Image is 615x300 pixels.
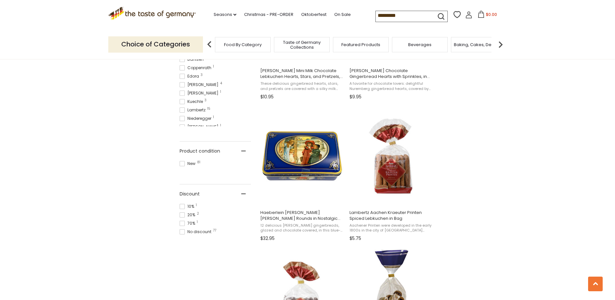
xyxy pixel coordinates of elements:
[196,204,197,207] span: 1
[408,42,432,47] a: Beverages
[349,210,433,221] span: Lambertz Aachen Kraeuter Printen Spiced Lebkuchen in Bag
[214,11,236,18] a: Seasons
[334,11,351,18] a: On Sale
[260,235,275,242] span: $32.95
[197,220,198,224] span: 1
[197,212,199,215] span: 2
[180,73,201,79] span: Edora
[180,124,220,130] span: [PERSON_NAME]
[349,235,361,242] span: $5.75
[180,99,205,105] span: Kuechle
[259,107,345,244] a: Haeberlein Metzger Elisen Gingerbread Rounds in Nostalgic Blue Gift Tin Case, 5.3 oz
[205,99,207,102] span: 3
[224,42,262,47] a: Food By Category
[203,38,216,51] img: previous arrow
[341,42,380,47] a: Featured Products
[474,11,501,20] button: $0.00
[220,124,221,127] span: 1
[301,11,326,18] a: Oktoberfest
[201,73,203,77] span: 3
[494,38,507,51] img: next arrow
[349,107,434,244] a: Lambertz Aachen Kraeuter Printen Spiced Lebkuchen in Bag
[260,223,344,233] span: 12 delicious [PERSON_NAME] gingerbreads, glazed and chocolate covered, in this blue-golden, evoca...
[349,68,433,80] span: [PERSON_NAME] Chocolate Gingerbread Hearts with Sprinkles, in gift pack 7.6 oz
[260,210,344,221] span: Haeberlein [PERSON_NAME] [PERSON_NAME] Rounds in Nostalgic Blue Gift Tin Case, 5.3 oz
[180,90,220,96] span: [PERSON_NAME]
[260,68,344,80] span: [PERSON_NAME] Mini Milk Chocolate Lebkuchen Hearts, Stars, and Pretzels, 14 oz
[276,40,328,50] a: Taste of Germany Collections
[213,116,214,119] span: 1
[197,161,200,164] span: 81
[180,116,213,121] span: Niederegger
[220,90,221,94] span: 1
[454,42,504,47] a: Baking, Cakes, Desserts
[180,191,200,197] span: Discount
[349,223,433,233] span: Aachener Printen were developed in the early 1800s in the city of [GEOGRAPHIC_DATA] ([GEOGRAPHIC_...
[180,161,197,167] span: New
[349,94,361,100] span: $9.95
[213,229,216,232] span: 77
[180,212,197,218] span: 20%
[180,220,197,226] span: 70%
[180,65,213,71] span: Coppenrath
[207,107,210,110] span: 15
[180,204,196,209] span: 10%
[486,12,497,17] span: $0.00
[244,11,293,18] a: Christmas - PRE-ORDER
[180,56,206,62] span: Bahlsen
[260,81,344,91] span: These delicious gingerbread hearts, stars, and pretzels are covered with a silky milk chocolate c...
[213,65,214,68] span: 1
[205,56,207,60] span: 3
[180,107,207,113] span: Lambertz
[180,82,220,88] span: [PERSON_NAME]
[349,81,433,91] span: A favorite for chocolate lovers: delightful Nuremberg gingerbread hearts, covered by milk chocola...
[180,148,220,155] span: Product condition
[349,113,434,199] img: Lambertz Aachen "Kraeuter Printen" Spiced Lebkuchen in Bag
[260,94,274,100] span: $10.95
[108,36,203,52] p: Choice of Categories
[220,82,222,85] span: 4
[180,229,213,235] span: No discount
